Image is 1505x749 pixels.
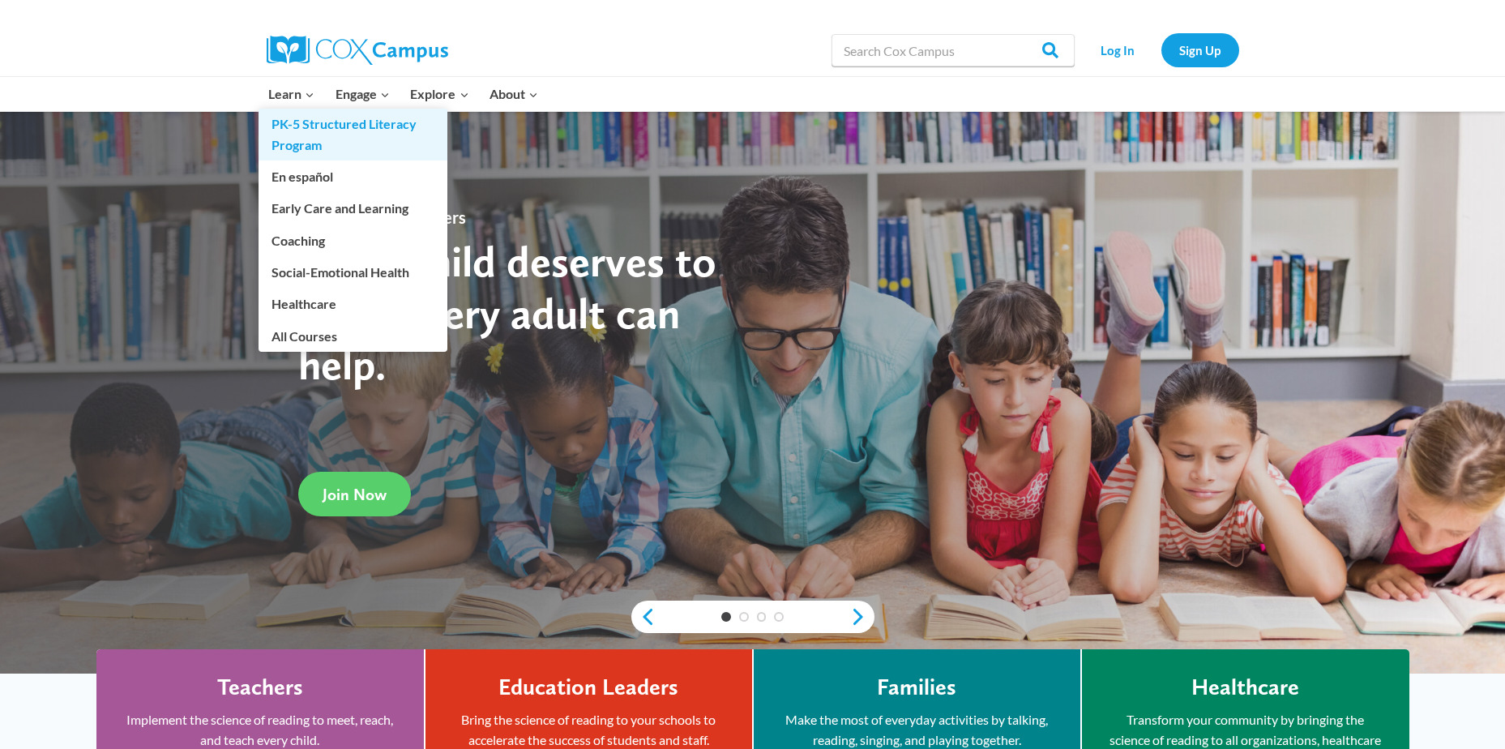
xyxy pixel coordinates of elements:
[259,77,326,111] button: Child menu of Learn
[259,77,549,111] nav: Primary Navigation
[721,612,731,622] a: 1
[1161,33,1239,66] a: Sign Up
[877,674,956,701] h4: Families
[850,607,874,627] a: next
[479,77,549,111] button: Child menu of About
[1083,33,1239,66] nav: Secondary Navigation
[298,235,716,390] strong: Every child deserves to read. Every adult can help.
[832,34,1075,66] input: Search Cox Campus
[498,674,678,701] h4: Education Leaders
[739,612,749,622] a: 2
[325,77,400,111] button: Child menu of Engage
[259,193,447,224] a: Early Care and Learning
[631,607,656,627] a: previous
[259,161,447,192] a: En español
[1191,674,1299,701] h4: Healthcare
[400,77,480,111] button: Child menu of Explore
[757,612,767,622] a: 3
[259,225,447,255] a: Coaching
[1083,33,1153,66] a: Log In
[774,612,784,622] a: 4
[217,674,303,701] h4: Teachers
[259,289,447,319] a: Healthcare
[259,320,447,351] a: All Courses
[259,257,447,288] a: Social-Emotional Health
[323,485,387,504] span: Join Now
[631,601,874,633] div: content slider buttons
[298,472,411,516] a: Join Now
[267,36,448,65] img: Cox Campus
[259,109,447,160] a: PK-5 Structured Literacy Program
